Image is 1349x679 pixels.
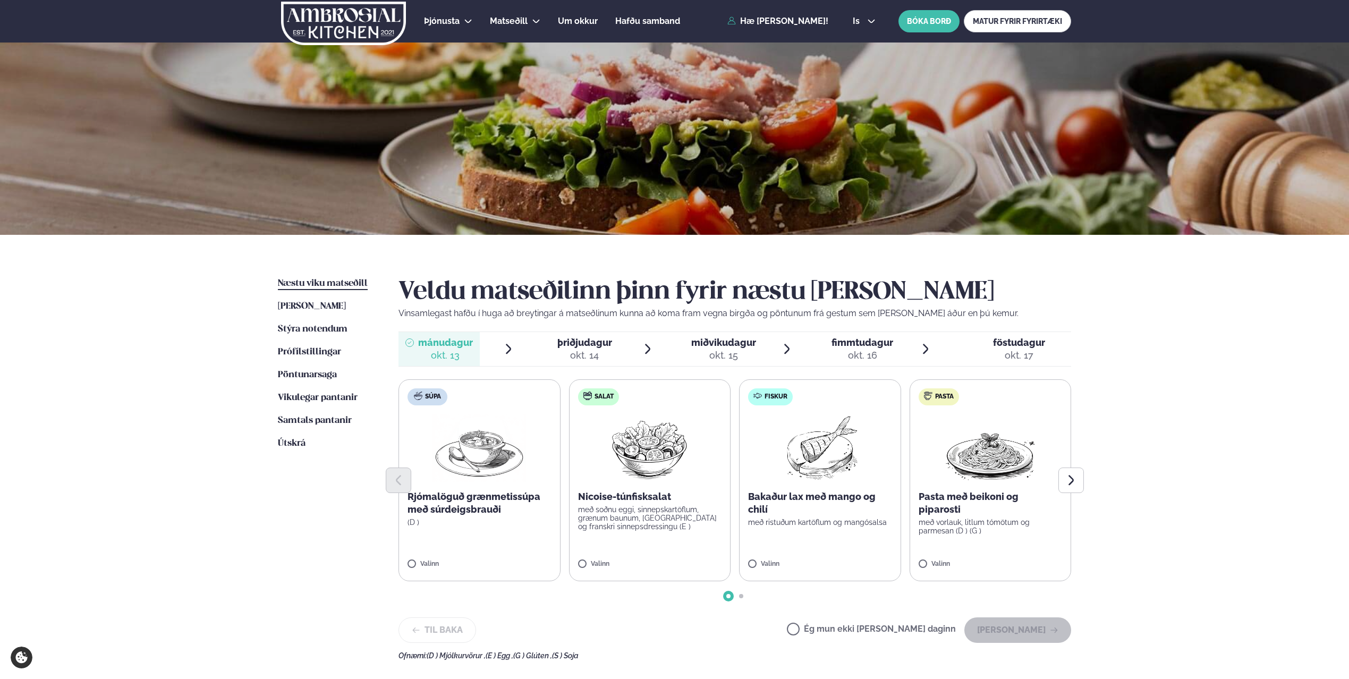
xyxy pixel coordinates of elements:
[603,414,697,482] img: Salad.png
[278,370,337,379] span: Pöntunarsaga
[557,349,612,362] div: okt. 14
[557,337,612,348] span: þriðjudagur
[552,651,579,660] span: (S ) Soja
[964,617,1071,643] button: [PERSON_NAME]
[278,325,347,334] span: Stýra notendum
[748,490,892,516] p: Bakaður lax með mango og chilí
[414,392,422,400] img: soup.svg
[490,15,528,28] a: Matseðill
[427,651,486,660] span: (D ) Mjólkurvörur ,
[278,369,337,381] a: Pöntunarsaga
[944,414,1037,482] img: Spagetti.png
[993,337,1045,348] span: föstudagur
[418,349,473,362] div: okt. 13
[278,439,306,448] span: Útskrá
[278,277,368,290] a: Næstu viku matseðill
[615,16,680,26] span: Hafðu samband
[278,392,358,404] a: Vikulegar pantanir
[425,393,441,401] span: Súpa
[583,392,592,400] img: salad.svg
[398,277,1071,307] h2: Veldu matseðilinn þinn fyrir næstu [PERSON_NAME]
[278,323,347,336] a: Stýra notendum
[832,349,893,362] div: okt. 16
[280,2,407,45] img: logo
[424,15,460,28] a: Þjónusta
[898,10,960,32] button: BÓKA BORÐ
[278,416,352,425] span: Samtals pantanir
[278,279,368,288] span: Næstu viku matseðill
[739,594,743,598] span: Go to slide 2
[993,349,1045,362] div: okt. 17
[615,15,680,28] a: Hafðu samband
[424,16,460,26] span: Þjónusta
[558,16,598,26] span: Um okkur
[278,346,341,359] a: Prófílstillingar
[844,17,884,26] button: is
[765,393,787,401] span: Fiskur
[278,393,358,402] span: Vikulegar pantanir
[486,651,513,660] span: (E ) Egg ,
[595,393,614,401] span: Salat
[1058,468,1084,493] button: Next slide
[278,302,346,311] span: [PERSON_NAME]
[278,300,346,313] a: [PERSON_NAME]
[924,392,932,400] img: pasta.svg
[919,490,1063,516] p: Pasta með beikoni og piparosti
[691,349,756,362] div: okt. 15
[753,392,762,400] img: fish.svg
[578,505,722,531] p: með soðnu eggi, sinnepskartöflum, grænum baunum, [GEOGRAPHIC_DATA] og franskri sinnepsdressingu (E )
[490,16,528,26] span: Matseðill
[278,437,306,450] a: Útskrá
[578,490,722,503] p: Nicoise-túnfisksalat
[691,337,756,348] span: miðvikudagur
[935,393,954,401] span: Pasta
[408,490,552,516] p: Rjómalöguð grænmetissúpa með súrdeigsbrauði
[773,414,867,482] img: Fish.png
[832,337,893,348] span: fimmtudagur
[398,617,476,643] button: Til baka
[11,647,32,668] a: Cookie settings
[398,651,1071,660] div: Ofnæmi:
[558,15,598,28] a: Um okkur
[748,518,892,527] p: með ristuðum kartöflum og mangósalsa
[398,307,1071,320] p: Vinsamlegast hafðu í huga að breytingar á matseðlinum kunna að koma fram vegna birgða og pöntunum...
[278,347,341,357] span: Prófílstillingar
[726,594,731,598] span: Go to slide 1
[964,10,1071,32] a: MATUR FYRIR FYRIRTÆKI
[408,518,552,527] p: (D )
[513,651,552,660] span: (G ) Glúten ,
[853,17,863,26] span: is
[278,414,352,427] a: Samtals pantanir
[418,337,473,348] span: mánudagur
[727,16,828,26] a: Hæ [PERSON_NAME]!
[919,518,1063,535] p: með vorlauk, litlum tómötum og parmesan (D ) (G )
[386,468,411,493] button: Previous slide
[432,414,526,482] img: Soup.png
